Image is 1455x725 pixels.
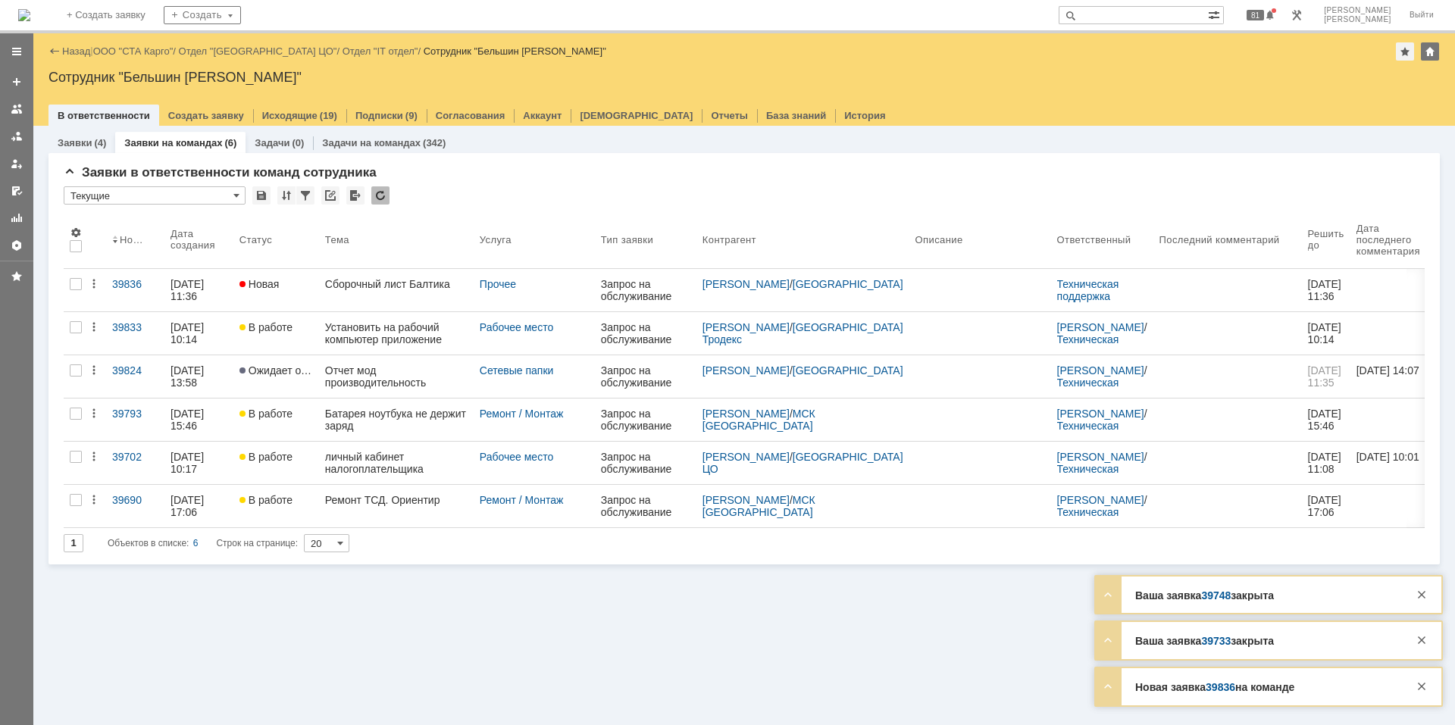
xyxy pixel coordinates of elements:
a: Запрос на обслуживание [595,398,696,441]
div: Описание [915,234,964,245]
div: [DATE] 15:46 [171,408,207,432]
span: Объектов в списке: [108,538,189,548]
a: [PERSON_NAME] [702,494,790,506]
div: Номер [120,234,146,245]
a: Техническая поддержка [1057,506,1122,530]
span: В работе [239,494,293,506]
a: Отчеты [711,110,748,121]
a: В работе [233,442,319,484]
a: Создать заявку [5,70,29,94]
div: Действия [88,408,100,420]
span: [DATE] 10:14 [1308,321,1344,345]
a: Запрос на обслуживание [595,312,696,355]
div: Запрос на обслуживание [601,451,690,475]
span: В работе [239,451,293,463]
div: / [1057,364,1147,389]
a: [PERSON_NAME] [702,278,790,290]
div: Закрыть [1413,586,1431,604]
a: [DATE] 11:35 [1302,355,1350,398]
a: Запрос на обслуживание [595,269,696,311]
div: Действия [88,321,100,333]
div: Сортировка... [277,186,296,205]
div: 39824 [112,364,158,377]
div: Запрос на обслуживание [601,321,690,345]
a: Создать заявку [168,110,244,121]
a: [PERSON_NAME] [1057,364,1144,377]
a: [DATE] 14:07 [1350,355,1438,398]
div: / [702,364,903,377]
a: Новая [233,269,319,311]
div: / [702,494,903,518]
th: Услуга [474,211,595,269]
div: (4) [94,137,106,148]
a: Аккаунт [523,110,562,121]
div: Добавить в избранное [1396,42,1414,61]
div: [DATE] 10:01 [1356,451,1419,463]
div: Развернуть [1099,677,1117,695]
div: Сотрудник "Бельшин [PERSON_NAME]" [424,45,606,57]
div: Установить на рабочий компьютер приложение [325,321,468,345]
div: 6 [193,534,199,552]
div: [DATE] 10:14 [171,321,207,345]
div: Запрос на обслуживание [601,364,690,389]
a: Заявки [58,137,92,148]
div: / [1057,451,1147,475]
a: 39824 [106,355,164,398]
a: 39836 [1206,681,1235,693]
th: Тема [319,211,474,269]
div: Дата последнего комментария [1356,223,1420,257]
a: МСК [GEOGRAPHIC_DATA] [702,494,818,518]
div: личный кабинет налогоплательщика [325,451,468,475]
div: / [1057,408,1147,432]
div: Сборочный лист Балтика [325,278,468,290]
div: / [702,451,903,475]
a: [GEOGRAPHIC_DATA] [793,278,903,290]
div: Последний комментарий [1159,234,1280,245]
div: 39702 [112,451,158,463]
div: Создать [164,6,241,24]
a: Настройки [5,233,29,258]
div: Действия [88,451,100,463]
div: (6) [224,137,236,148]
span: Новая [239,278,280,290]
a: Запрос на обслуживание [595,442,696,484]
a: Батарея ноутбука не держит заряд [319,398,474,441]
th: Дата последнего комментария [1350,211,1438,269]
a: [DATE] 11:36 [164,269,233,311]
span: Заявки в ответственности команд сотрудника [64,165,377,180]
strong: Ваша заявка закрыта [1135,589,1274,602]
a: Мои заявки [5,152,29,176]
a: Перейти на домашнюю страницу [18,9,30,21]
a: [DATE] 17:06 [1302,485,1350,527]
div: / [93,45,179,57]
th: Ответственный [1051,211,1153,269]
th: Статус [233,211,319,269]
div: / [179,45,343,57]
div: Закрыть [1413,631,1431,649]
span: 81 [1247,10,1264,20]
div: Развернуть [1099,586,1117,604]
div: (9) [405,110,418,121]
a: Мои согласования [5,179,29,203]
a: [PERSON_NAME] [702,408,790,420]
th: Тип заявки [595,211,696,269]
a: 39748 [1201,589,1231,602]
div: Действия [88,278,100,290]
div: Контрагент [702,234,756,245]
div: Запрос на обслуживание [601,494,690,518]
span: [PERSON_NAME] [1324,6,1391,15]
img: logo [18,9,30,21]
div: [DATE] 10:17 [171,451,207,475]
a: Ремонт / Монтаж [480,408,563,420]
span: В работе [239,321,293,333]
div: / [702,278,903,290]
div: / [1057,494,1147,518]
a: Техническая поддержка [1057,333,1122,358]
a: [DATE] 15:46 [164,398,233,441]
a: Прочее [480,278,516,290]
a: Перейти в интерфейс администратора [1288,6,1306,24]
a: Ремонт / Монтаж [480,494,563,506]
div: Развернуть [1099,631,1117,649]
a: [PERSON_NAME] [702,364,790,377]
div: Тема [325,234,350,245]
